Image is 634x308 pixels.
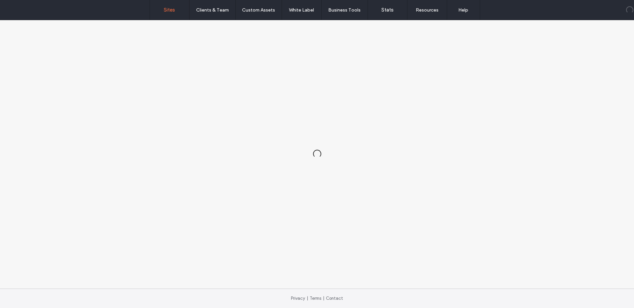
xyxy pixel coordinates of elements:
a: Terms [310,296,321,301]
label: White Label [289,7,314,13]
span: | [307,296,308,301]
a: Contact [326,296,343,301]
label: Clients & Team [196,7,229,13]
a: Privacy [291,296,305,301]
label: Stats [381,7,394,13]
label: Help [458,7,468,13]
label: Resources [416,7,439,13]
label: Sites [164,7,175,13]
label: Custom Assets [242,7,275,13]
span: | [323,296,324,301]
label: Business Tools [328,7,361,13]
